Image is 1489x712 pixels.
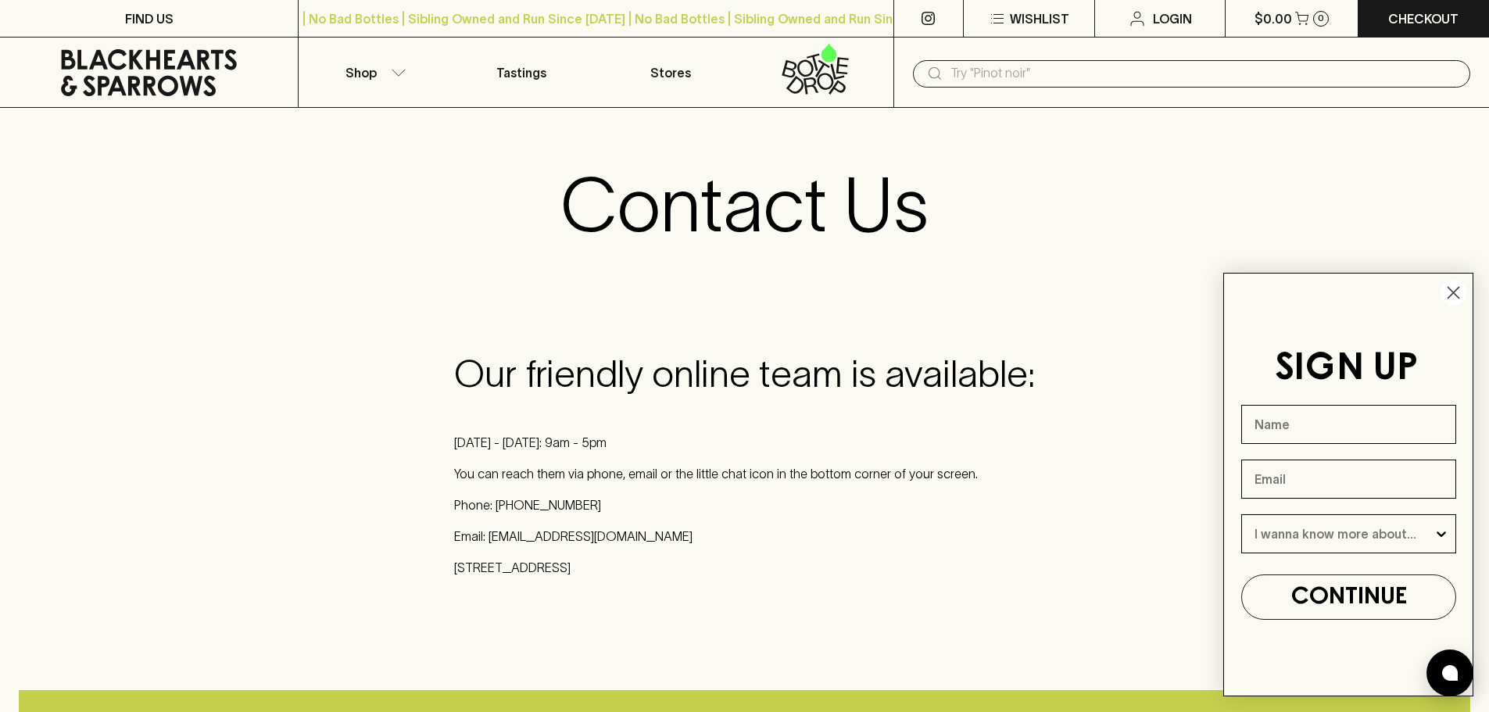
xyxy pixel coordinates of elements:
[454,352,1035,395] h3: Our friendly online team is available:
[1241,405,1456,444] input: Name
[454,496,1035,514] p: Phone: [PHONE_NUMBER]
[1255,9,1292,28] p: $0.00
[1208,257,1489,712] div: FLYOUT Form
[650,63,691,82] p: Stores
[345,63,377,82] p: Shop
[454,558,1035,577] p: [STREET_ADDRESS]
[496,63,546,82] p: Tastings
[1388,9,1459,28] p: Checkout
[125,9,174,28] p: FIND US
[596,38,745,107] a: Stores
[299,38,447,107] button: Shop
[1318,14,1324,23] p: 0
[454,464,1035,483] p: You can reach them via phone, email or the little chat icon in the bottom corner of your screen.
[1241,460,1456,499] input: Email
[1010,9,1069,28] p: Wishlist
[1442,665,1458,681] img: bubble-icon
[1241,574,1456,620] button: CONTINUE
[1440,279,1467,306] button: Close dialog
[950,61,1458,86] input: Try "Pinot noir"
[1275,351,1418,387] span: SIGN UP
[1255,515,1434,553] input: I wanna know more about...
[1153,9,1192,28] p: Login
[454,433,1035,452] p: [DATE] - [DATE]: 9am - 5pm
[560,161,929,249] h1: Contact Us
[1434,515,1449,553] button: Show Options
[454,527,1035,546] p: Email: [EMAIL_ADDRESS][DOMAIN_NAME]
[447,38,596,107] a: Tastings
